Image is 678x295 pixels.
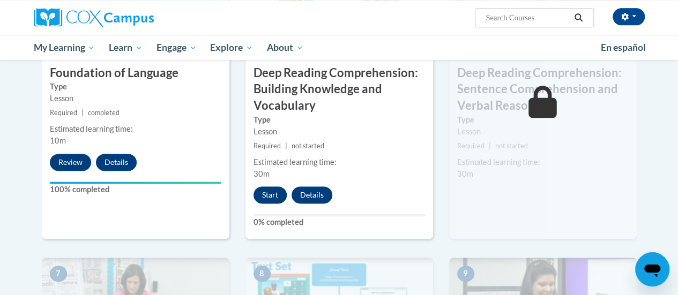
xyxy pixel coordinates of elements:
label: 100% completed [50,184,221,195]
a: About [260,35,310,60]
span: completed [88,109,120,117]
button: Search [570,11,586,24]
span: 30m [254,169,270,178]
span: | [285,142,287,150]
label: Type [50,81,221,93]
button: Review [50,154,91,171]
span: | [489,142,491,150]
h3: Foundation of Language [42,65,229,81]
button: Start [254,186,287,203]
div: Lesson [457,126,629,138]
iframe: Button to launch messaging window [635,252,669,286]
label: Type [457,114,629,126]
a: Cox Campus [34,8,227,27]
span: Required [457,142,485,150]
a: Engage [150,35,204,60]
div: Estimated learning time: [50,123,221,135]
span: En español [601,42,646,53]
div: Your progress [50,181,221,184]
button: Details [96,154,137,171]
a: My Learning [27,35,102,60]
button: Details [292,186,332,203]
input: Search Courses [485,11,570,24]
span: Explore [210,41,253,54]
span: Required [50,109,77,117]
span: 8 [254,266,271,282]
span: About [267,41,303,54]
span: | [81,109,84,117]
h3: Deep Reading Comprehension: Sentence Comprehension and Verbal Reasoning [449,65,637,114]
div: Lesson [50,93,221,104]
h3: Deep Reading Comprehension: Building Knowledge and Vocabulary [245,65,433,114]
button: Account Settings [613,8,645,25]
span: 30m [457,169,473,178]
span: not started [292,142,324,150]
span: My Learning [33,41,95,54]
a: Explore [203,35,260,60]
div: Estimated learning time: [254,156,425,168]
div: Lesson [254,126,425,138]
span: 9 [457,266,474,282]
span: Required [254,142,281,150]
a: Learn [102,35,150,60]
span: 10m [50,136,66,145]
label: 0% completed [254,216,425,228]
span: Learn [109,41,143,54]
div: Main menu [26,35,653,60]
span: not started [495,142,528,150]
span: 7 [50,266,67,282]
div: Estimated learning time: [457,156,629,168]
img: Cox Campus [34,8,154,27]
label: Type [254,114,425,126]
span: Engage [157,41,197,54]
a: En español [594,36,653,59]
